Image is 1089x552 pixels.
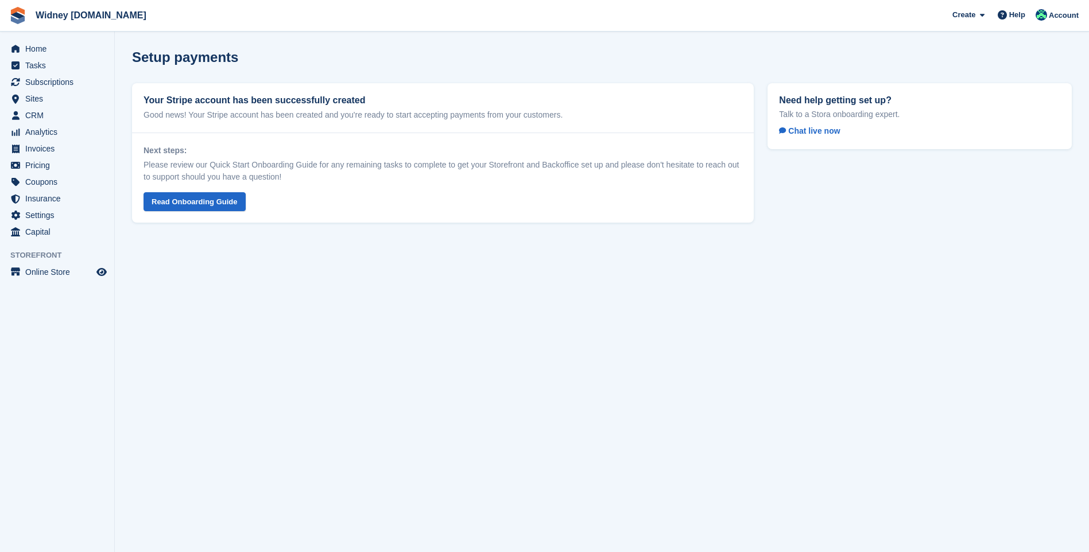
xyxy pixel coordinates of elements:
[25,41,94,57] span: Home
[25,264,94,280] span: Online Store
[779,126,840,135] span: Chat live now
[6,91,108,107] a: menu
[779,95,1060,106] h2: Need help getting set up?
[10,250,114,261] span: Storefront
[144,95,742,106] h2: Your Stripe account has been successfully created
[1049,10,1079,21] span: Account
[952,9,975,21] span: Create
[6,224,108,240] a: menu
[25,124,94,140] span: Analytics
[6,191,108,207] a: menu
[144,159,742,183] p: Please review our Quick Start Onboarding Guide for any remaining tasks to complete to get your St...
[25,157,94,173] span: Pricing
[25,57,94,73] span: Tasks
[132,49,238,65] h1: Setup payments
[1009,9,1025,21] span: Help
[25,224,94,240] span: Capital
[6,157,108,173] a: menu
[6,207,108,223] a: menu
[6,264,108,280] a: menu
[144,145,742,157] h3: Next steps:
[95,265,108,279] a: Preview store
[25,207,94,223] span: Settings
[144,109,742,121] p: Good news! Your Stripe account has been created and you're ready to start accepting payments from...
[25,141,94,157] span: Invoices
[25,191,94,207] span: Insurance
[779,124,849,138] a: Chat live now
[1036,9,1047,21] img: Emma
[6,74,108,90] a: menu
[779,109,1060,119] p: Talk to a Stora onboarding expert.
[25,91,94,107] span: Sites
[9,7,26,24] img: stora-icon-8386f47178a22dfd0bd8f6a31ec36ba5ce8667c1dd55bd0f319d3a0aa187defe.svg
[6,107,108,123] a: menu
[144,192,246,211] a: Read Onboarding Guide
[25,174,94,190] span: Coupons
[25,74,94,90] span: Subscriptions
[31,6,151,25] a: Widney [DOMAIN_NAME]
[6,124,108,140] a: menu
[6,57,108,73] a: menu
[6,174,108,190] a: menu
[6,141,108,157] a: menu
[25,107,94,123] span: CRM
[6,41,108,57] a: menu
